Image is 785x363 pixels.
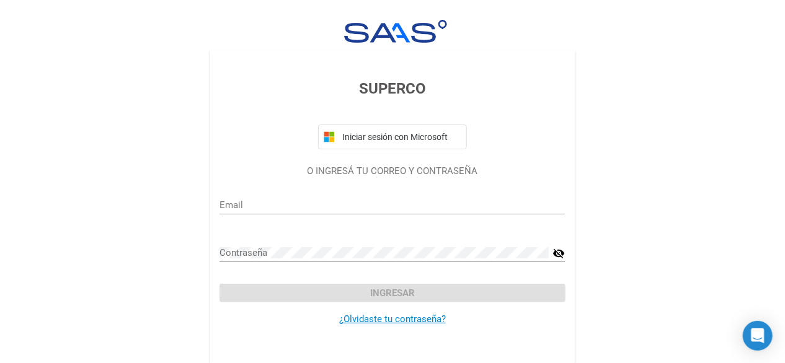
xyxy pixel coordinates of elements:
span: Ingresar [370,287,415,299]
h3: SUPERCO [220,77,565,100]
button: Ingresar [220,284,565,302]
mat-icon: visibility_off [552,246,565,261]
p: O INGRESÁ TU CORREO Y CONTRASEÑA [220,164,565,178]
a: ¿Olvidaste tu contraseña? [339,313,446,325]
div: Open Intercom Messenger [743,321,773,351]
button: Iniciar sesión con Microsoft [318,125,467,149]
span: Iniciar sesión con Microsoft [340,132,461,142]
